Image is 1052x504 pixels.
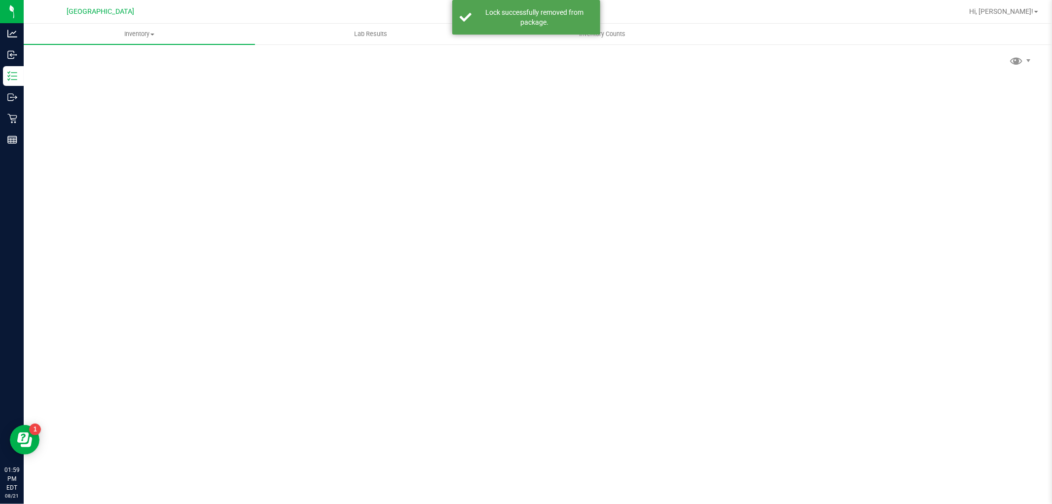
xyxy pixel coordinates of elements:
inline-svg: Inbound [7,50,17,60]
p: 01:59 PM EDT [4,465,19,492]
span: Inventory Counts [566,30,639,39]
iframe: Resource center [10,425,39,455]
inline-svg: Inventory [7,71,17,81]
inline-svg: Analytics [7,29,17,39]
span: Hi, [PERSON_NAME]! [969,7,1033,15]
inline-svg: Reports [7,135,17,145]
span: [GEOGRAPHIC_DATA] [67,7,135,16]
inline-svg: Retail [7,114,17,123]
a: Lab Results [255,24,486,44]
span: Inventory [24,30,255,39]
inline-svg: Outbound [7,92,17,102]
a: Inventory Counts [486,24,718,44]
a: Inventory [24,24,255,44]
p: 08/21 [4,492,19,500]
iframe: Resource center unread badge [29,424,41,435]
div: Lock successfully removed from package. [477,7,593,27]
span: Lab Results [341,30,400,39]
